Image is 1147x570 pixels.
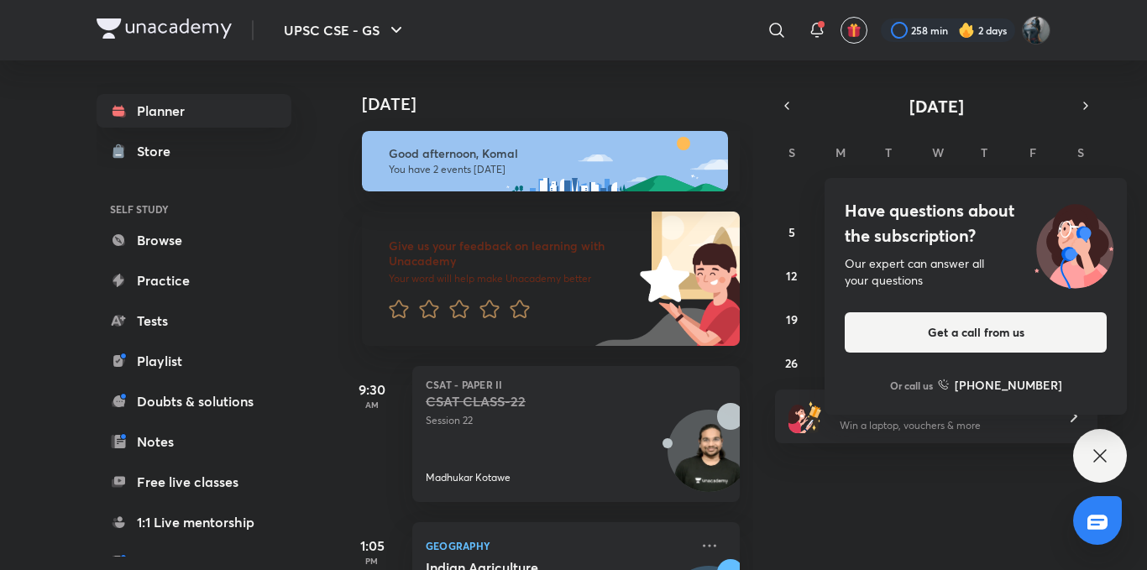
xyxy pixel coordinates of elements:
[785,355,798,371] abbr: October 26, 2025
[845,198,1107,248] h4: Have questions about the subscription?
[788,144,795,160] abbr: Sunday
[137,141,181,161] div: Store
[890,378,933,393] p: Or call us
[846,23,862,38] img: avatar
[909,95,964,118] span: [DATE]
[97,195,291,223] h6: SELF STUDY
[426,393,635,410] h5: CSAT CLASS-22
[338,379,406,400] h5: 9:30
[841,17,867,44] button: avatar
[938,376,1062,394] a: [PHONE_NUMBER]
[668,419,749,499] img: Avatar
[778,306,805,332] button: October 19, 2025
[362,94,757,114] h4: [DATE]
[97,384,291,418] a: Doubts & solutions
[981,144,987,160] abbr: Thursday
[1077,144,1084,160] abbr: Saturday
[338,556,406,566] p: PM
[97,18,232,39] img: Company Logo
[923,175,950,201] button: October 1, 2025
[426,470,511,485] p: Madhukar Kotawe
[799,94,1074,118] button: [DATE]
[97,223,291,257] a: Browse
[788,224,795,240] abbr: October 5, 2025
[835,144,846,160] abbr: Monday
[97,465,291,499] a: Free live classes
[362,131,728,191] img: afternoon
[97,425,291,458] a: Notes
[389,238,634,269] h6: Give us your feedback on learning with Unacademy
[885,144,892,160] abbr: Tuesday
[583,212,740,346] img: feedback_image
[426,413,689,428] p: Session 22
[274,13,416,47] button: UPSC CSE - GS
[1022,16,1050,44] img: Komal
[778,349,805,376] button: October 26, 2025
[845,255,1107,289] div: Our expert can answer all your questions
[1019,175,1046,201] button: October 3, 2025
[932,144,944,160] abbr: Wednesday
[788,400,822,433] img: referral
[778,218,805,245] button: October 5, 2025
[97,304,291,337] a: Tests
[338,536,406,556] h5: 1:05
[778,262,805,289] button: October 12, 2025
[1067,175,1094,201] button: October 4, 2025
[338,400,406,410] p: AM
[97,18,232,43] a: Company Logo
[97,94,291,128] a: Planner
[389,272,634,285] p: Your word will help make Unacademy better
[97,264,291,297] a: Practice
[97,344,291,378] a: Playlist
[97,505,291,539] a: 1:1 Live mentorship
[845,312,1107,353] button: Get a call from us
[426,536,689,556] p: Geography
[786,268,797,284] abbr: October 12, 2025
[786,311,798,327] abbr: October 19, 2025
[840,418,1046,433] p: Win a laptop, vouchers & more
[1021,198,1127,289] img: ttu_illustration_new.svg
[955,376,1062,394] h6: [PHONE_NUMBER]
[426,379,726,390] p: CSAT - Paper II
[1029,144,1036,160] abbr: Friday
[389,163,713,176] p: You have 2 events [DATE]
[958,22,975,39] img: streak
[971,175,998,201] button: October 2, 2025
[97,134,291,168] a: Store
[389,146,713,161] h6: Good afternoon, Komal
